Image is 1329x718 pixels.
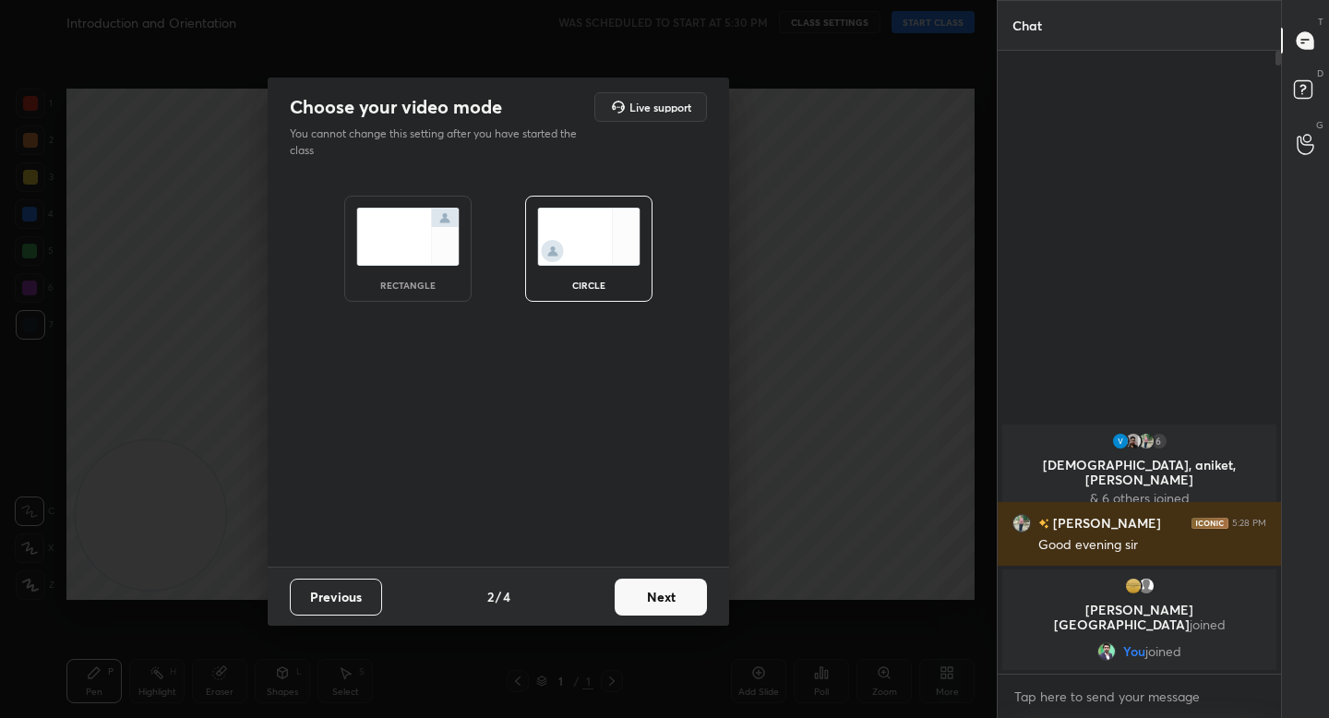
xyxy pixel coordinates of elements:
[552,281,626,290] div: circle
[537,208,641,266] img: circleScreenIcon.acc0effb.svg
[290,95,502,119] h2: Choose your video mode
[1049,513,1161,533] h6: [PERSON_NAME]
[629,102,691,113] h5: Live support
[1097,642,1116,661] img: d08d8ff8258545f9822ac8fffd9437ff.jpg
[1111,432,1130,450] img: 0dd7075a4fc24be8b0cc98bab543b439.30771068_3
[615,579,707,616] button: Next
[1137,432,1155,450] img: 08209ed621b14c5882fa8a01680fa154.jpg
[1145,644,1181,659] span: joined
[1316,118,1323,132] p: G
[503,587,510,606] h4: 4
[1038,536,1266,555] div: Good evening sir
[998,1,1057,50] p: Chat
[1123,644,1145,659] span: You
[356,208,460,266] img: normalScreenIcon.ae25ed63.svg
[1317,66,1323,80] p: D
[496,587,501,606] h4: /
[1150,432,1168,450] div: 6
[487,587,494,606] h4: 2
[998,421,1281,674] div: grid
[290,579,382,616] button: Previous
[1038,519,1049,529] img: no-rating-badge.077c3623.svg
[1137,577,1155,595] img: default.png
[1013,491,1265,506] p: & 6 others joined
[1013,603,1265,632] p: [PERSON_NAME][GEOGRAPHIC_DATA]
[1318,15,1323,29] p: T
[1012,514,1031,533] img: 08209ed621b14c5882fa8a01680fa154.jpg
[1124,577,1143,595] img: 783b1700c52b4f65b00af91cebedacbe.jpg
[1232,518,1266,529] div: 5:28 PM
[290,126,589,159] p: You cannot change this setting after you have started the class
[371,281,445,290] div: rectangle
[1013,458,1265,487] p: [DEMOGRAPHIC_DATA], aniket, [PERSON_NAME]
[1191,518,1228,529] img: iconic-dark.1390631f.png
[1124,432,1143,450] img: d927ead1100745ec8176353656eda1f8.jpg
[1190,616,1226,633] span: joined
